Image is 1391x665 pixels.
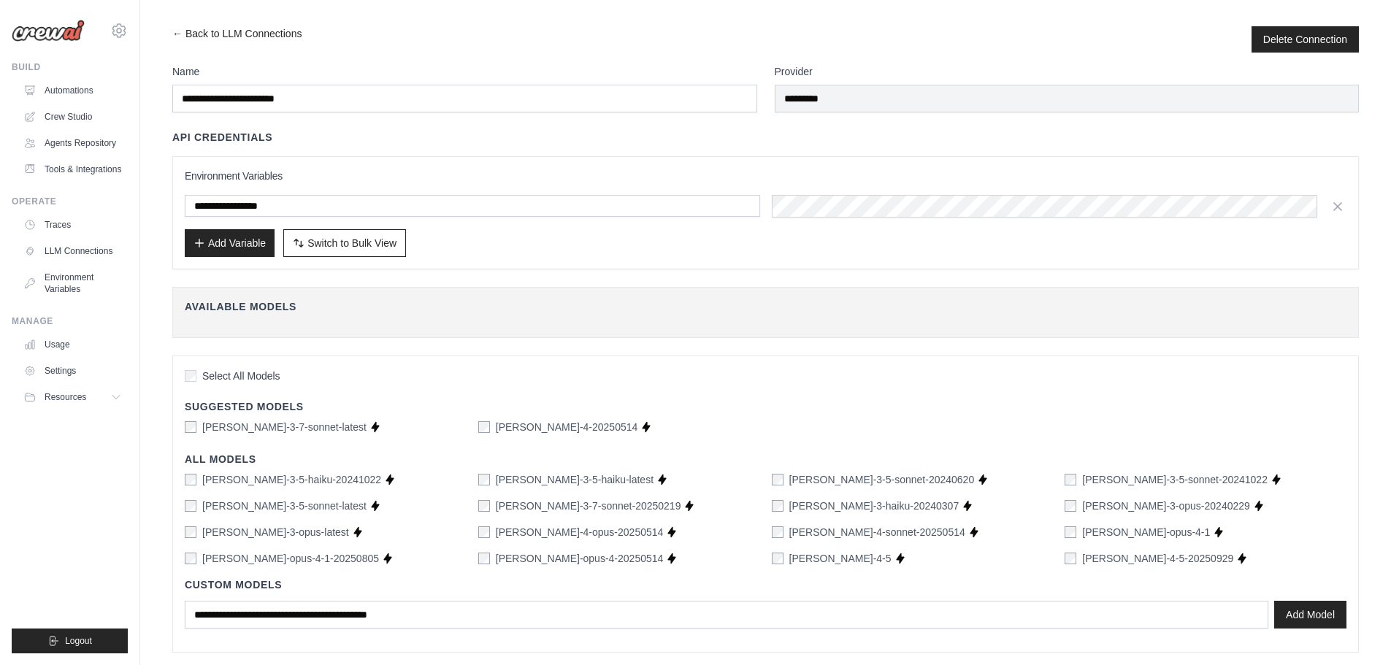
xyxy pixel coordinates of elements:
[1274,601,1346,629] button: Add Model
[12,196,128,207] div: Operate
[18,79,128,102] a: Automations
[496,525,664,539] label: claude-4-opus-20250514
[185,526,196,538] input: claude-3-opus-latest
[496,420,638,434] label: claude-sonnet-4-20250514
[202,369,280,383] span: Select All Models
[202,525,349,539] label: claude-3-opus-latest
[185,452,1346,466] h4: All Models
[185,229,275,257] button: Add Variable
[772,500,783,512] input: claude-3-haiku-20240307
[202,472,381,487] label: claude-3-5-haiku-20241022
[1082,499,1250,513] label: claude-3-opus-20240229
[775,64,1360,79] label: Provider
[1082,525,1210,539] label: claude-opus-4-1
[18,158,128,181] a: Tools & Integrations
[12,61,128,73] div: Build
[496,551,664,566] label: claude-opus-4-20250514
[185,500,196,512] input: claude-3-5-sonnet-latest
[478,500,490,512] input: claude-3-7-sonnet-20250219
[478,526,490,538] input: claude-4-opus-20250514
[789,551,892,566] label: claude-sonnet-4-5
[789,499,959,513] label: claude-3-haiku-20240307
[185,370,196,382] input: Select All Models
[65,635,92,647] span: Logout
[172,26,302,53] a: ← Back to LLM Connections
[12,20,85,42] img: Logo
[185,553,196,564] input: claude-opus-4-1-20250805
[496,472,654,487] label: claude-3-5-haiku-latest
[772,526,783,538] input: claude-4-sonnet-20250514
[1065,526,1076,538] input: claude-opus-4-1
[789,472,975,487] label: claude-3-5-sonnet-20240620
[478,421,490,433] input: claude-sonnet-4-20250514
[18,266,128,301] a: Environment Variables
[18,385,128,409] button: Resources
[307,236,396,250] span: Switch to Bulk View
[478,474,490,485] input: claude-3-5-haiku-latest
[1082,472,1268,487] label: claude-3-5-sonnet-20241022
[185,169,1346,183] h3: Environment Variables
[1065,553,1076,564] input: claude-sonnet-4-5-20250929
[772,553,783,564] input: claude-sonnet-4-5
[202,551,379,566] label: claude-opus-4-1-20250805
[478,553,490,564] input: claude-opus-4-20250514
[202,420,367,434] label: claude-3-7-sonnet-latest
[1065,474,1076,485] input: claude-3-5-sonnet-20241022
[18,105,128,128] a: Crew Studio
[772,474,783,485] input: claude-3-5-sonnet-20240620
[1065,500,1076,512] input: claude-3-opus-20240229
[172,130,272,145] h4: API Credentials
[185,474,196,485] input: claude-3-5-haiku-20241022
[18,213,128,237] a: Traces
[172,64,757,79] label: Name
[185,577,1346,592] h4: Custom Models
[202,499,367,513] label: claude-3-5-sonnet-latest
[1082,551,1233,566] label: claude-sonnet-4-5-20250929
[45,391,86,403] span: Resources
[496,499,681,513] label: claude-3-7-sonnet-20250219
[18,131,128,155] a: Agents Repository
[12,629,128,653] button: Logout
[185,299,1346,314] h4: Available Models
[185,399,1346,414] h4: Suggested Models
[789,525,965,539] label: claude-4-sonnet-20250514
[185,421,196,433] input: claude-3-7-sonnet-latest
[18,239,128,263] a: LLM Connections
[283,229,406,257] button: Switch to Bulk View
[1263,32,1347,47] button: Delete Connection
[18,359,128,383] a: Settings
[12,315,128,327] div: Manage
[18,333,128,356] a: Usage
